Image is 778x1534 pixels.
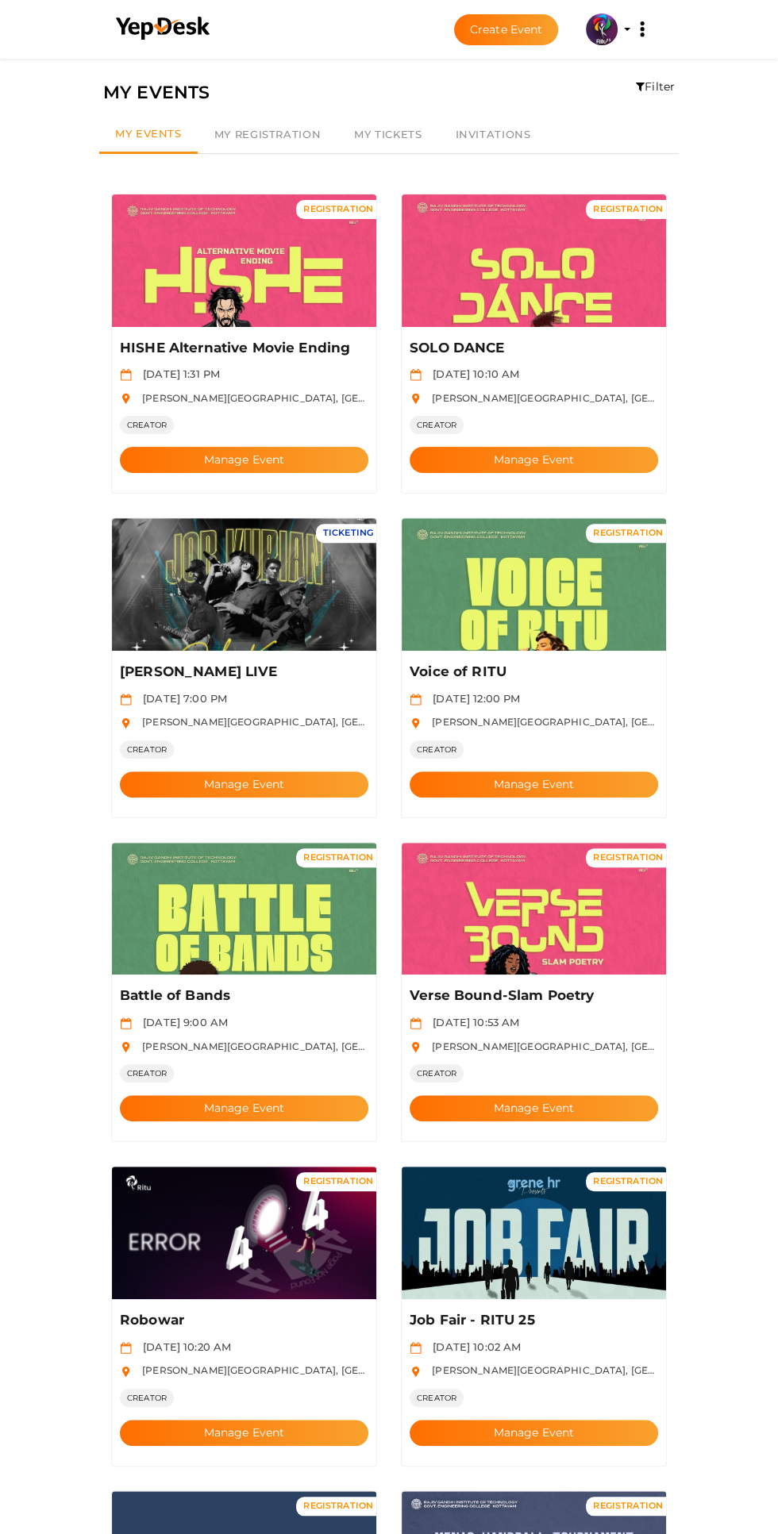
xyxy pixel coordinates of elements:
img: 0QX033HP_normal.jpeg [112,518,376,651]
span: CREATOR [410,1389,464,1407]
img: 5BK8ZL5P_small.png [586,13,618,45]
button: Manage Event [120,1095,368,1121]
img: location.svg [410,1366,422,1378]
span: REGISTRATION [303,852,373,863]
img: calendar.svg [120,1017,132,1029]
img: XNHLQ3GQ_normal.jpeg [402,843,666,975]
p: Voice of RITU [410,663,653,682]
span: CREATOR [120,740,174,759]
p: SOLO DANCE [410,339,653,358]
img: location.svg [410,393,422,405]
img: calendar.svg [120,369,132,381]
span: REGISTRATION [303,1500,373,1511]
span: My Registration [214,128,321,140]
p: HISHE Alternative Movie Ending [120,339,364,358]
button: Manage Event [410,1095,658,1121]
img: location.svg [410,717,422,729]
button: Manage Event [410,447,658,473]
span: [DATE] 10:10 AM [425,367,519,380]
span: My Tickets [354,128,422,140]
img: W6SV3SIL_normal.jpeg [402,518,666,651]
img: 94ZJ1M3S_normal.jpeg [402,1167,666,1299]
img: location.svg [120,393,132,405]
img: 1FXREBFN_normal.png [112,1167,376,1299]
img: location.svg [120,1041,132,1053]
img: calendar.svg [410,1017,422,1029]
img: location.svg [410,1041,422,1053]
img: calendar.svg [410,1342,422,1354]
span: REGISTRATION [593,203,663,214]
span: [DATE] 10:53 AM [425,1016,519,1028]
span: CREATOR [120,416,174,434]
img: calendar.svg [410,694,422,705]
p: Battle of Bands [120,986,364,1005]
span: CREATOR [410,740,464,759]
span: CREATOR [410,416,464,434]
img: BXLEFXEF_normal.jpeg [112,194,376,327]
button: Manage Event [410,1420,658,1446]
img: AFLJFK65_normal.jpeg [112,843,376,975]
span: CREATOR [120,1389,174,1407]
img: ZXU078VV_normal.jpeg [402,194,666,327]
span: [DATE] 10:02 AM [425,1340,521,1353]
button: Manage Event [120,771,368,798]
span: [DATE] 10:20 AM [135,1340,231,1353]
span: [DATE] 1:31 PM [135,367,220,380]
button: Create Event [454,14,559,45]
span: REGISTRATION [593,1175,663,1186]
p: [PERSON_NAME] LIVE [120,663,364,682]
span: My Events [115,127,182,140]
a: My Events [99,117,198,154]
a: Invitations [438,117,547,153]
p: Verse Bound-Slam Poetry [410,986,653,1005]
span: TICKETING [323,527,373,538]
span: [DATE] 9:00 AM [135,1016,228,1028]
img: calendar.svg [120,1342,132,1354]
button: Manage Event [120,1420,368,1446]
span: REGISTRATION [303,1175,373,1186]
a: My Tickets [337,117,438,153]
p: Robowar [120,1311,364,1330]
span: CREATOR [410,1064,464,1082]
a: My Registration [198,117,337,153]
p: Job Fair - RITU 25 [410,1311,653,1330]
span: CREATOR [120,1064,174,1082]
img: location.svg [120,1366,132,1378]
span: REGISTRATION [593,527,663,538]
img: calendar.svg [120,694,132,705]
img: calendar.svg [410,369,422,381]
span: [DATE] 7:00 PM [135,692,227,705]
span: REGISTRATION [593,1500,663,1511]
span: [DATE] 12:00 PM [425,692,520,705]
span: Invitations [455,128,530,140]
div: Filter [636,79,675,94]
button: Manage Event [120,447,368,473]
span: REGISTRATION [303,203,373,214]
img: location.svg [120,717,132,729]
button: Manage Event [410,771,658,798]
div: MY EVENTS [103,79,675,106]
span: REGISTRATION [593,852,663,863]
